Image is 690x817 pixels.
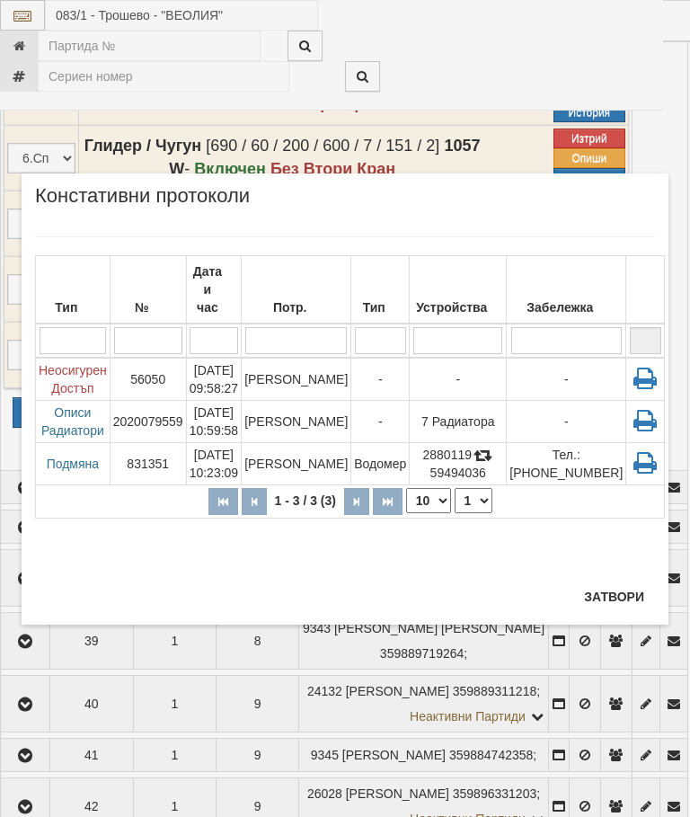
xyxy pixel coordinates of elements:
td: Подмяна [36,442,111,484]
button: Предишна страница [242,488,267,515]
select: Брой редове на страница [406,488,451,513]
td: [DATE] 10:23:09 [186,442,242,484]
td: - [410,358,507,401]
td: 7 Радиатора [410,400,507,442]
td: - [507,400,626,442]
td: 831351 [110,442,186,484]
td: Неосигурен Достъп [36,358,111,401]
th: Дата и час: Descending sort applied, activate to apply an ascending sort [186,255,242,324]
td: Тел.: [PHONE_NUMBER] [507,442,626,484]
span: 1 - 3 / 3 (3) [270,493,341,508]
div: Устройства [412,295,503,320]
th: №: No sort applied, activate to apply an ascending sort [110,255,186,324]
div: Дата и час [190,259,239,320]
div: Тип [354,295,406,320]
th: Устройства: No sort applied, activate to apply an ascending sort [410,255,507,324]
button: Затвори [573,582,655,611]
td: 2020079559 [110,400,186,442]
div: Потр. [244,295,348,320]
div: № [113,295,183,320]
button: Последна страница [373,488,402,515]
button: Първа страница [208,488,238,515]
td: - [351,400,410,442]
th: Тип: No sort applied, activate to apply an ascending sort [36,255,111,324]
span: Констативни протоколи [35,187,250,218]
td: [PERSON_NAME] [242,358,351,401]
th: Тип: No sort applied, activate to apply an ascending sort [351,255,410,324]
td: [DATE] 09:58:27 [186,358,242,401]
td: 56050 [110,358,186,401]
th: : No sort applied, sorting is disabled [626,255,665,324]
th: Потр.: No sort applied, activate to apply an ascending sort [242,255,351,324]
td: Водомер [351,442,410,484]
select: Страница номер [455,488,492,513]
button: Следваща страница [344,488,369,515]
div: Забележка [509,295,623,320]
th: Забележка: No sort applied, activate to apply an ascending sort [507,255,626,324]
td: [PERSON_NAME] [242,400,351,442]
td: Описи Радиатори [36,400,111,442]
td: 2880119 59494036 [410,442,507,484]
td: [DATE] 10:59:58 [186,400,242,442]
td: - [507,358,626,401]
div: Тип [39,295,107,320]
td: - [351,358,410,401]
td: [PERSON_NAME] [242,442,351,484]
